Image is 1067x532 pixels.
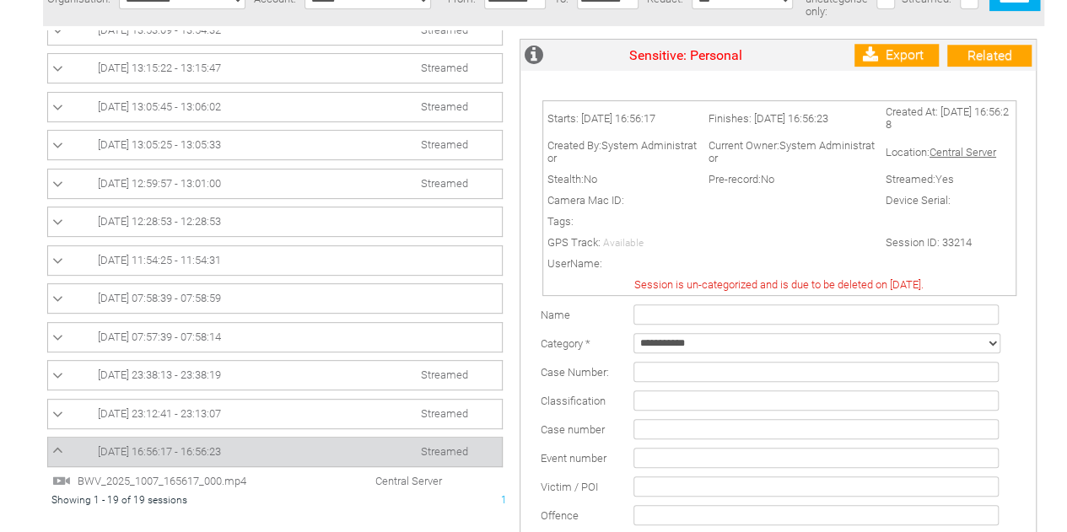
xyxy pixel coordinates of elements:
[52,442,498,462] a: [DATE] 16:56:17 - 16:56:23
[73,475,331,487] span: BWV_2025_1007_165617_000.mp4
[52,365,498,385] a: [DATE] 23:38:13 - 23:38:19
[98,330,221,343] span: [DATE] 07:57:39 - 07:58:14
[333,475,450,487] span: Central Server
[634,278,924,291] span: Session is un-categorized and is due to be deleted on [DATE].
[541,509,579,522] span: Offence
[886,105,1009,131] span: [DATE] 16:56:28
[52,20,498,40] a: [DATE] 13:53:09 - 13:54:32
[886,236,940,249] span: Session ID:
[930,146,996,159] span: Central Server
[52,327,498,347] a: [DATE] 07:57:39 - 07:58:14
[98,292,221,304] span: [DATE] 07:58:39 - 07:58:59
[547,112,579,125] span: Starts:
[98,368,221,381] span: [DATE] 23:38:13 - 23:38:19
[543,190,881,211] td: Camera Mac ID:
[52,404,498,424] a: [DATE] 23:12:41 - 23:13:07
[98,407,221,420] span: [DATE] 23:12:41 - 23:13:07
[421,407,468,420] span: Streamed
[541,309,570,321] label: Name
[98,445,221,458] span: [DATE] 16:56:17 - 16:56:23
[543,135,704,169] td: Created By:
[854,44,939,67] a: Export
[547,257,602,270] span: UserName:
[947,45,1032,67] a: Related
[51,494,187,506] span: Showing 1 - 19 of 19 sessions
[541,337,590,350] label: Category *
[421,62,468,74] span: Streamed
[52,212,498,232] a: [DATE] 12:28:53 - 12:28:53
[98,100,221,113] span: [DATE] 13:05:45 - 13:06:02
[547,215,574,228] span: Tags:
[52,174,498,194] a: [DATE] 12:59:57 - 13:01:00
[52,473,450,486] a: BWV_2025_1007_165617_000.mp4 Central Server
[935,173,954,185] span: Yes
[547,139,697,164] span: System Administrator
[881,169,1016,190] td: Streamed:
[52,135,498,155] a: [DATE] 13:05:25 - 13:05:33
[541,452,606,465] span: Event number
[547,40,824,71] td: Sensitive: Personal
[704,135,881,169] td: Current Owner:
[98,254,221,266] span: [DATE] 11:54:25 - 11:54:31
[421,368,468,381] span: Streamed
[881,135,1016,169] td: Location:
[886,194,951,207] span: Device Serial:
[52,58,498,78] a: [DATE] 13:15:22 - 13:15:47
[541,395,606,407] span: Classification
[52,97,498,117] a: [DATE] 13:05:45 - 13:06:02
[709,112,752,125] span: Finishes:
[98,138,221,151] span: [DATE] 13:05:25 - 13:05:33
[581,112,655,125] span: [DATE] 16:56:17
[709,139,875,164] span: System Administrator
[52,288,498,309] a: [DATE] 07:58:39 - 07:58:59
[547,236,601,249] span: GPS Track:
[886,105,938,118] span: Created At:
[543,169,704,190] td: Stealth:
[942,236,972,249] span: 33214
[584,173,597,185] span: No
[52,471,71,490] img: video24.svg
[421,177,468,190] span: Streamed
[52,250,498,271] a: [DATE] 11:54:25 - 11:54:31
[98,215,221,228] span: [DATE] 12:28:53 - 12:28:53
[761,173,774,185] span: No
[754,112,828,125] span: [DATE] 16:56:23
[421,138,468,151] span: Streamed
[541,481,598,493] span: Victim / POI
[421,445,468,458] span: Streamed
[541,423,605,436] span: Case number
[98,62,221,74] span: [DATE] 13:15:22 - 13:15:47
[704,169,881,190] td: Pre-record:
[541,366,609,379] span: Case Number:
[501,494,507,506] span: 1
[421,100,468,113] span: Streamed
[98,177,221,190] span: [DATE] 12:59:57 - 13:01:00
